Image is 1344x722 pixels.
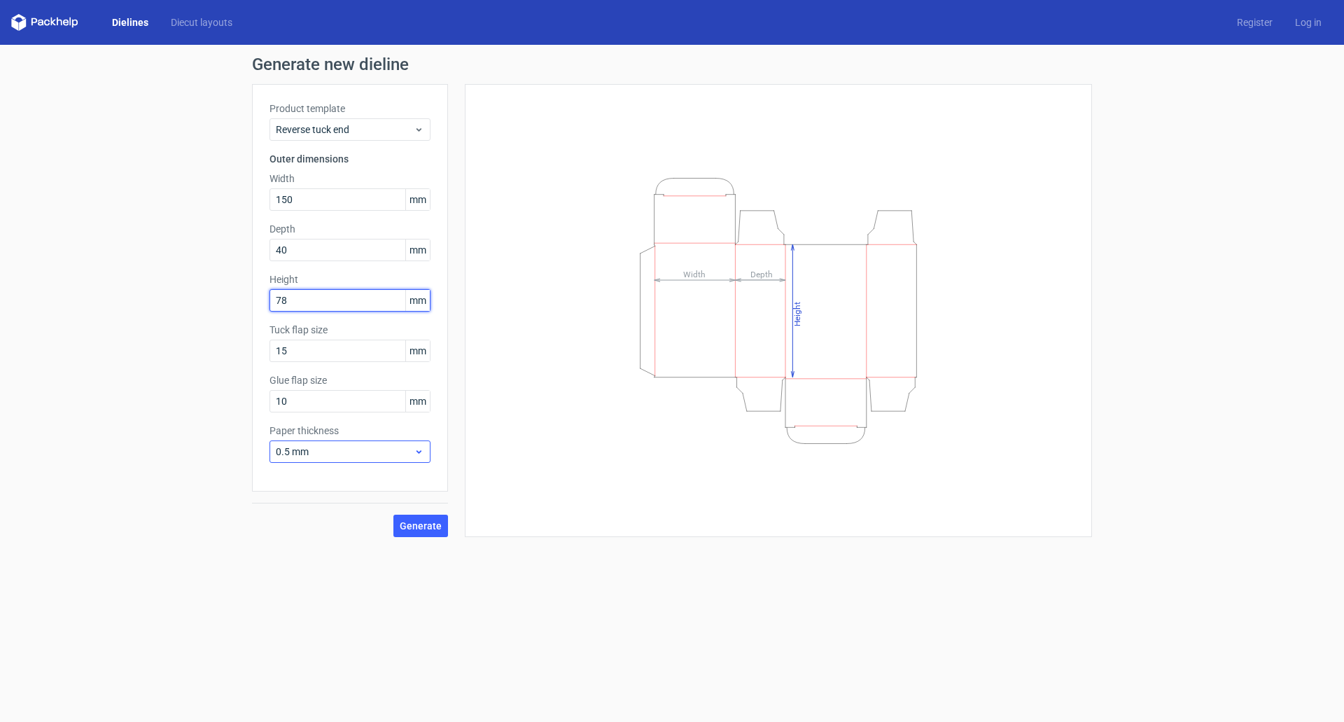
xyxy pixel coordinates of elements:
[269,222,430,236] label: Depth
[393,515,448,537] button: Generate
[400,521,442,531] span: Generate
[269,323,430,337] label: Tuck flap size
[1284,15,1333,29] a: Log in
[792,301,802,326] tspan: Height
[269,102,430,116] label: Product template
[405,290,430,311] span: mm
[405,340,430,361] span: mm
[1226,15,1284,29] a: Register
[405,239,430,261] span: mm
[269,424,430,438] label: Paper thickness
[276,123,414,137] span: Reverse tuck end
[101,15,160,29] a: Dielines
[269,172,430,186] label: Width
[269,152,430,166] h3: Outer dimensions
[683,269,706,279] tspan: Width
[252,56,1092,73] h1: Generate new dieline
[405,391,430,412] span: mm
[269,373,430,387] label: Glue flap size
[276,445,414,459] span: 0.5 mm
[405,189,430,210] span: mm
[269,272,430,286] label: Height
[160,15,244,29] a: Diecut layouts
[750,269,773,279] tspan: Depth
